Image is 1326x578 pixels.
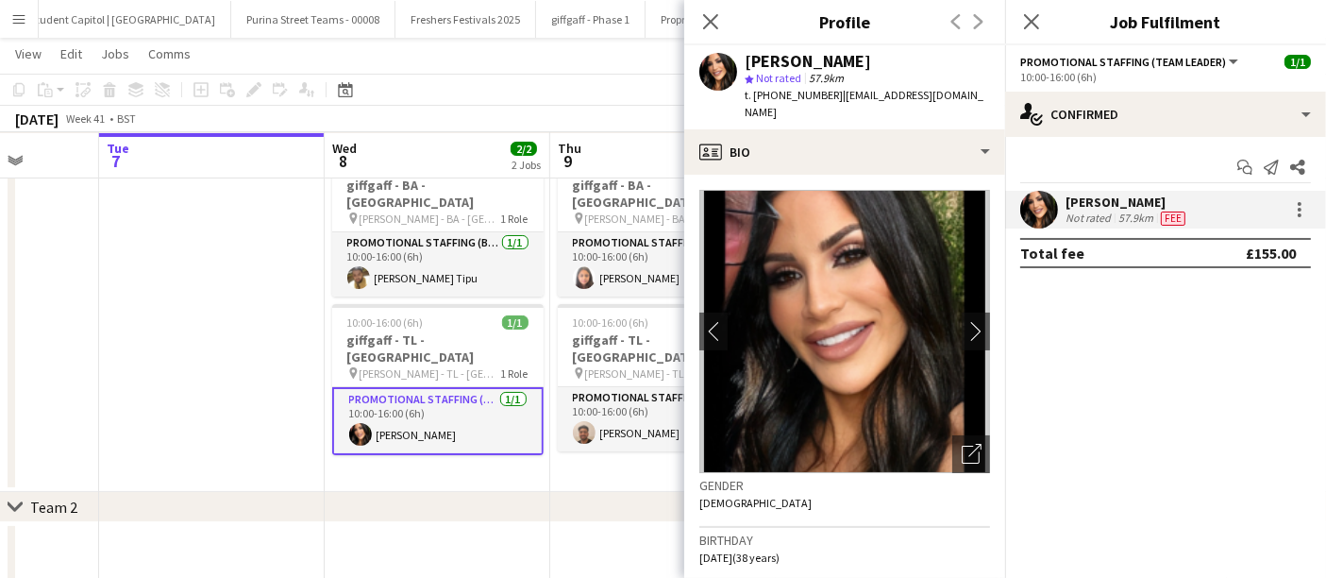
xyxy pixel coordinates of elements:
[329,150,357,172] span: 8
[332,304,544,455] app-job-card: 10:00-16:00 (6h)1/1giffgaff - TL - [GEOGRAPHIC_DATA] [PERSON_NAME] - TL - [GEOGRAPHIC_DATA]1 Role...
[8,42,49,66] a: View
[332,177,544,211] h3: giffgaff - BA - [GEOGRAPHIC_DATA]
[501,366,529,381] span: 1 Role
[699,190,990,473] img: Crew avatar or photo
[347,315,424,330] span: 10:00-16:00 (6h)
[360,366,501,381] span: [PERSON_NAME] - TL - [GEOGRAPHIC_DATA]
[501,212,529,226] span: 1 Role
[684,9,1005,34] h3: Profile
[1157,211,1189,226] div: Crew has different fees then in role
[15,110,59,128] div: [DATE]
[699,477,990,494] h3: Gender
[1115,211,1157,226] div: 57.9km
[1161,212,1185,226] span: Fee
[558,177,769,211] h3: giffgaff - BA - [GEOGRAPHIC_DATA]
[148,45,191,62] span: Comms
[745,53,871,70] div: [PERSON_NAME]
[558,140,581,157] span: Thu
[1005,9,1326,34] h3: Job Fulfilment
[699,551,780,565] span: [DATE] (38 years)
[756,71,801,85] span: Not rated
[573,315,649,330] span: 10:00-16:00 (6h)
[332,149,544,297] app-job-card: 10:00-16:00 (6h)1/1giffgaff - BA - [GEOGRAPHIC_DATA] [PERSON_NAME] - BA - [GEOGRAPHIC_DATA]1 Role...
[332,331,544,365] h3: giffgaff - TL - [GEOGRAPHIC_DATA]
[1246,244,1296,263] div: £155.00
[53,42,90,66] a: Edit
[699,496,812,510] span: [DEMOGRAPHIC_DATA]
[555,150,581,172] span: 9
[511,142,537,156] span: 2/2
[745,88,983,119] span: | [EMAIL_ADDRESS][DOMAIN_NAME]
[558,304,769,451] app-job-card: 10:00-16:00 (6h)1/1giffgaff - TL - [GEOGRAPHIC_DATA] [PERSON_NAME] - TL - [GEOGRAPHIC_DATA]1 Role...
[395,1,536,38] button: Freshers Festivals 2025
[1020,70,1311,84] div: 10:00-16:00 (6h)
[104,150,129,172] span: 7
[1020,55,1226,69] span: Promotional Staffing (Team Leader)
[141,42,198,66] a: Comms
[805,71,848,85] span: 57.9km
[585,212,727,226] span: [PERSON_NAME] - BA - [GEOGRAPHIC_DATA]
[558,149,769,297] app-job-card: 10:00-16:00 (6h)1/1giffgaff - BA - [GEOGRAPHIC_DATA] [PERSON_NAME] - BA - [GEOGRAPHIC_DATA]1 Role...
[93,42,137,66] a: Jobs
[117,111,136,126] div: BST
[62,111,109,126] span: Week 41
[699,532,990,549] h3: Birthday
[585,366,727,381] span: [PERSON_NAME] - TL - [GEOGRAPHIC_DATA]
[512,158,541,172] div: 2 Jobs
[1284,55,1311,69] span: 1/1
[745,88,843,102] span: t. [PHONE_NUMBER]
[332,232,544,297] app-card-role: Promotional Staffing (Brand Ambassadors)1/110:00-16:00 (6h)[PERSON_NAME] Tipu
[646,1,743,38] button: Proprep/Boost
[952,435,990,473] div: Open photos pop-in
[231,1,395,38] button: Purina Street Teams - 00008
[1066,194,1189,211] div: [PERSON_NAME]
[684,129,1005,175] div: Bio
[1005,92,1326,137] div: Confirmed
[558,232,769,297] app-card-role: Promotional Staffing (Brand Ambassadors)1/110:00-16:00 (6h)[PERSON_NAME]
[60,45,82,62] span: Edit
[558,331,769,365] h3: giffgaff - TL - [GEOGRAPHIC_DATA]
[15,1,231,38] button: Student Capitol | [GEOGRAPHIC_DATA]
[1066,211,1115,226] div: Not rated
[332,140,357,157] span: Wed
[360,212,501,226] span: [PERSON_NAME] - BA - [GEOGRAPHIC_DATA]
[30,498,77,517] div: Team 2
[15,45,42,62] span: View
[536,1,646,38] button: giffgaff - Phase 1
[558,387,769,451] app-card-role: Promotional Staffing (Team Leader)1/110:00-16:00 (6h)[PERSON_NAME]
[1020,55,1241,69] button: Promotional Staffing (Team Leader)
[1020,244,1084,263] div: Total fee
[101,45,129,62] span: Jobs
[332,387,544,455] app-card-role: Promotional Staffing (Team Leader)1/110:00-16:00 (6h)[PERSON_NAME]
[107,140,129,157] span: Tue
[502,315,529,330] span: 1/1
